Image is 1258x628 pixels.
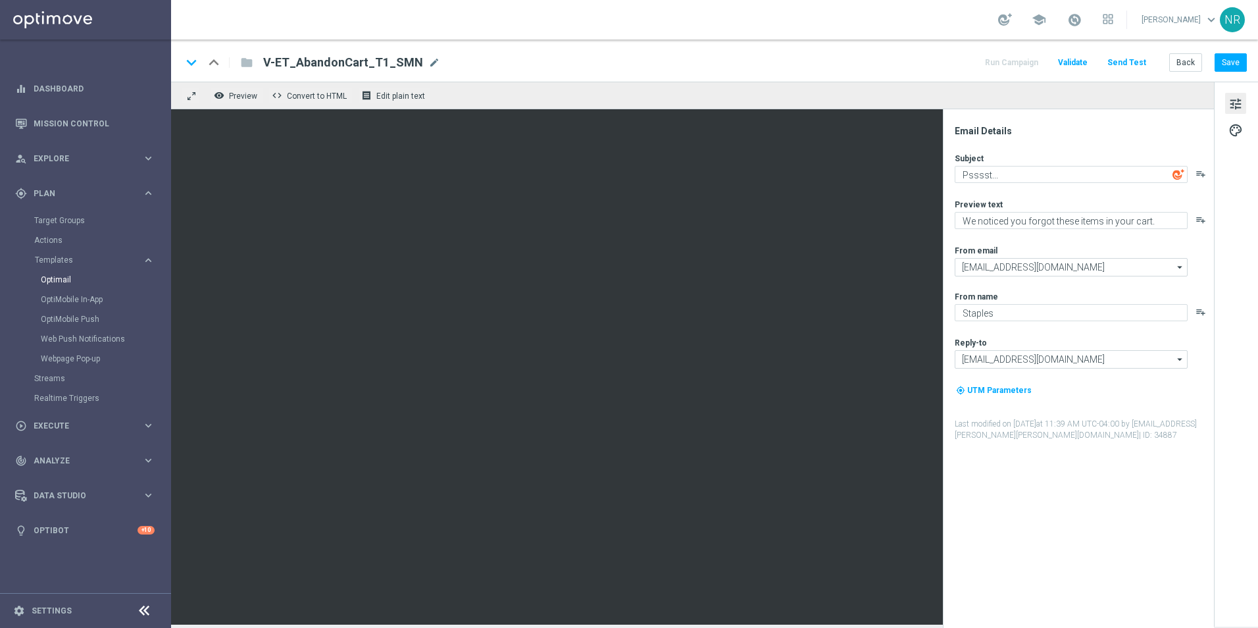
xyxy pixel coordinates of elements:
[956,386,965,395] i: my_location
[263,55,423,70] span: V-ET_AbandonCart_T1_SMN
[15,71,155,106] div: Dashboard
[1228,95,1243,113] span: tune
[142,152,155,165] i: keyboard_arrow_right
[1220,7,1245,32] div: NR
[272,90,282,101] span: code
[41,353,137,364] a: Webpage Pop-up
[142,454,155,467] i: keyboard_arrow_right
[34,250,170,369] div: Templates
[142,419,155,432] i: keyboard_arrow_right
[1174,351,1187,368] i: arrow_drop_down
[361,90,372,101] i: receipt
[35,256,129,264] span: Templates
[1058,58,1088,67] span: Validate
[15,153,142,165] div: Explore
[15,420,27,432] i: play_circle_outline
[14,118,155,129] button: Mission Control
[34,255,155,265] button: Templates keyboard_arrow_right
[41,309,170,329] div: OptiMobile Push
[142,187,155,199] i: keyboard_arrow_right
[15,188,142,199] div: Plan
[41,275,137,285] a: Optimail
[1195,215,1206,225] button: playlist_add
[955,125,1213,137] div: Email Details
[15,513,155,548] div: Optibot
[1195,307,1206,317] button: playlist_add
[41,270,170,290] div: Optimail
[15,420,142,432] div: Execute
[376,92,425,101] span: Edit plain text
[1195,169,1206,179] button: playlist_add
[955,419,1213,441] label: Last modified on [DATE] at 11:39 AM UTC-04:00 by [EMAIL_ADDRESS][PERSON_NAME][PERSON_NAME][DOMAIN...
[142,489,155,502] i: keyboard_arrow_right
[1139,431,1177,440] span: | ID: 34887
[14,490,155,501] div: Data Studio keyboard_arrow_right
[1056,54,1090,72] button: Validate
[1140,10,1220,30] a: [PERSON_NAME]keyboard_arrow_down
[182,53,201,72] i: keyboard_arrow_down
[34,393,137,404] a: Realtime Triggers
[34,513,138,548] a: Optibot
[41,294,137,305] a: OptiMobile In-App
[14,188,155,199] button: gps_fixed Plan keyboard_arrow_right
[41,290,170,309] div: OptiMobile In-App
[15,83,27,95] i: equalizer
[15,525,27,536] i: lightbulb
[34,230,170,250] div: Actions
[14,153,155,164] button: person_search Explore keyboard_arrow_right
[34,215,137,226] a: Target Groups
[428,57,440,68] span: mode_edit
[955,292,998,302] label: From name
[41,329,170,349] div: Web Push Notifications
[14,456,155,466] button: track_changes Analyze keyboard_arrow_right
[34,457,142,465] span: Analyze
[967,386,1032,395] span: UTM Parameters
[14,525,155,536] button: lightbulb Optibot +10
[34,190,142,197] span: Plan
[34,422,142,430] span: Execute
[34,388,170,408] div: Realtime Triggers
[955,338,987,348] label: Reply-to
[34,211,170,230] div: Target Groups
[15,106,155,141] div: Mission Control
[955,246,997,256] label: From email
[955,383,1033,398] button: my_location UTM Parameters
[1174,259,1187,276] i: arrow_drop_down
[41,349,170,369] div: Webpage Pop-up
[955,350,1188,369] input: Select
[34,106,155,141] a: Mission Control
[1225,119,1246,140] button: palette
[138,526,155,535] div: +10
[142,254,155,267] i: keyboard_arrow_right
[35,256,142,264] div: Templates
[1225,93,1246,114] button: tune
[1172,169,1184,180] img: optiGenie.svg
[287,92,347,101] span: Convert to HTML
[1204,13,1219,27] span: keyboard_arrow_down
[34,373,137,384] a: Streams
[34,235,137,246] a: Actions
[1215,53,1247,72] button: Save
[955,258,1188,276] input: Select
[268,87,353,104] button: code Convert to HTML
[15,153,27,165] i: person_search
[15,455,142,467] div: Analyze
[1105,54,1148,72] button: Send Test
[14,84,155,94] button: equalizer Dashboard
[14,421,155,431] button: play_circle_outline Execute keyboard_arrow_right
[15,455,27,467] i: track_changes
[15,188,27,199] i: gps_fixed
[1228,122,1243,139] span: palette
[214,90,224,101] i: remove_red_eye
[34,155,142,163] span: Explore
[211,87,263,104] button: remove_red_eye Preview
[229,92,257,101] span: Preview
[13,605,25,617] i: settings
[1032,13,1046,27] span: school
